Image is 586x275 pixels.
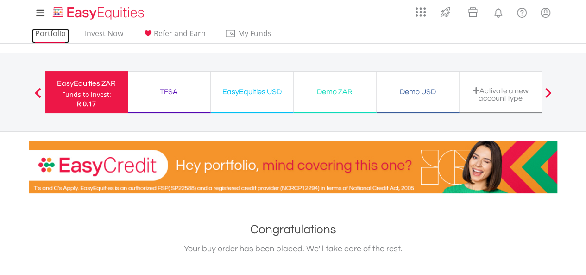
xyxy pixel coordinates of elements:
[51,77,122,90] div: EasyEquities ZAR
[459,2,486,19] a: Vouchers
[465,87,536,102] div: Activate a new account type
[29,221,557,238] h1: Congratulations
[299,85,371,98] div: Demo ZAR
[49,2,148,21] a: Home page
[29,243,557,256] div: Your buy order has been placed. We'll take care of the rest.
[438,5,453,19] img: thrive-v2.svg
[62,90,111,99] div: Funds to invest:
[51,6,148,21] img: EasyEquities_Logo.png
[29,141,557,193] img: EasyCredit Promotion Banner
[154,28,206,38] span: Refer and Earn
[32,29,69,43] a: Portfolio
[534,2,557,23] a: My Profile
[416,7,426,17] img: grid-menu-icon.svg
[216,85,288,98] div: EasyEquities USD
[225,27,285,39] span: My Funds
[410,2,432,17] a: AppsGrid
[465,5,480,19] img: vouchers-v2.svg
[510,2,534,21] a: FAQ's and Support
[133,85,205,98] div: TFSA
[81,29,127,43] a: Invest Now
[139,29,209,43] a: Refer and Earn
[77,99,96,108] span: R 0.17
[486,2,510,21] a: Notifications
[382,85,454,98] div: Demo USD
